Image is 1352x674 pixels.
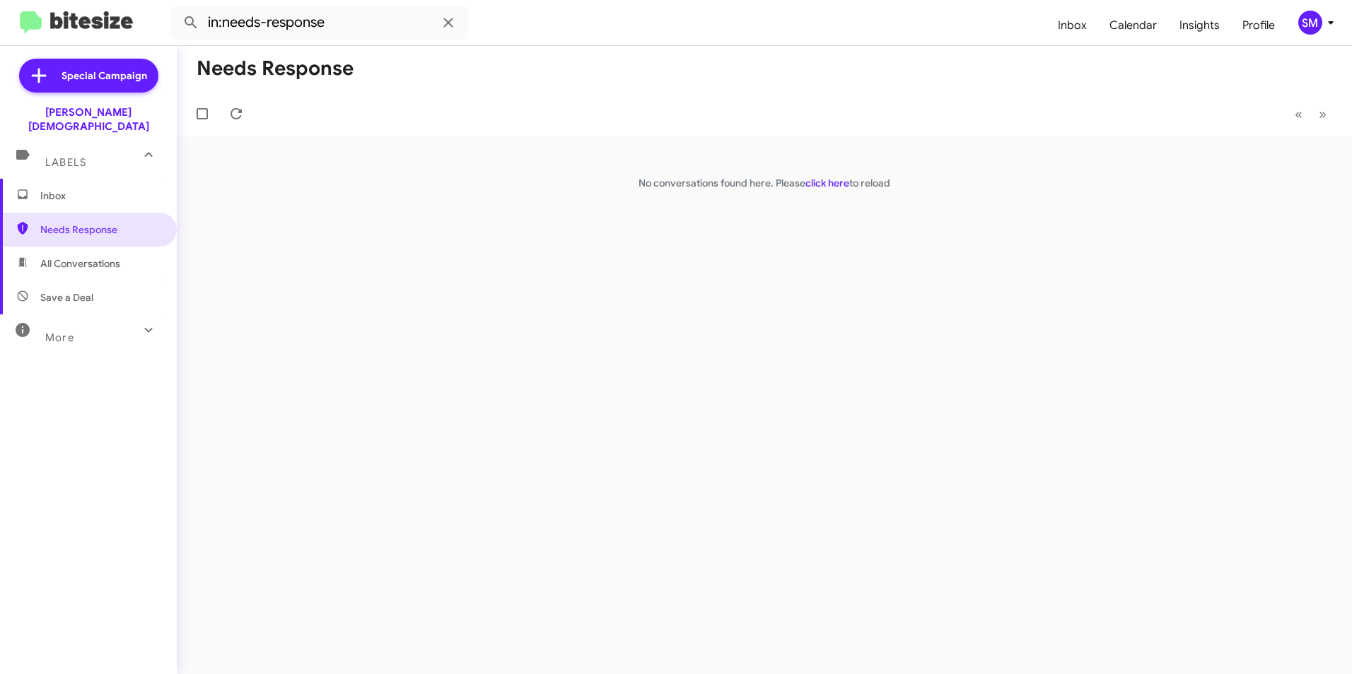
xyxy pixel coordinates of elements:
span: Special Campaign [62,69,147,83]
span: Labels [45,156,86,169]
span: All Conversations [40,256,120,271]
p: No conversations found here. Please to reload [177,176,1352,190]
span: Save a Deal [40,290,93,305]
a: Insights [1168,5,1231,46]
span: More [45,331,74,344]
a: Profile [1231,5,1286,46]
nav: Page navigation example [1287,100,1335,129]
a: Calendar [1098,5,1168,46]
span: « [1295,105,1303,123]
div: SM [1298,11,1322,35]
button: Previous [1286,100,1311,129]
a: click here [805,177,849,189]
a: Special Campaign [19,59,158,93]
button: SM [1286,11,1336,35]
a: Inbox [1047,5,1098,46]
span: Needs Response [40,223,161,237]
input: Search [171,6,468,40]
span: Inbox [40,189,161,203]
span: » [1319,105,1327,123]
button: Next [1310,100,1335,129]
h1: Needs Response [197,57,354,80]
